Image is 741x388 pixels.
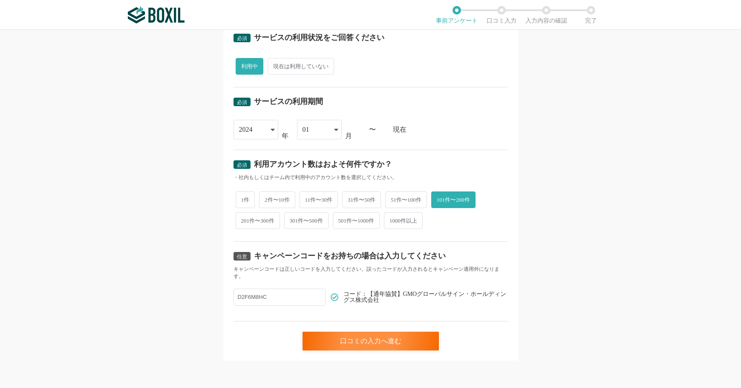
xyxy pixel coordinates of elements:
[284,212,329,229] span: 301件〜500件
[236,58,263,75] span: 利用中
[234,266,508,280] div: キャンペーンコードは正しいコードを入力してください。誤ったコードが入力されるとキャンペーン適用外になります。
[479,6,524,24] li: 口コミ入力
[342,191,381,208] span: 31件〜50件
[431,191,476,208] span: 101件〜200件
[236,191,255,208] span: 1件
[393,126,508,133] div: 現在
[254,252,446,260] div: キャンペーンコードをお持ちの場合は入力してください
[282,133,288,139] div: 年
[369,126,376,133] div: 〜
[435,6,479,24] li: 事前アンケート
[128,6,185,23] img: ボクシルSaaS_ロゴ
[385,191,427,208] span: 51件〜100件
[303,332,439,350] div: 口コミの入力へ進む
[333,212,380,229] span: 501件〜1000件
[345,133,352,139] div: 月
[237,35,247,41] span: 必須
[268,58,334,75] span: 現在は利用していない
[384,212,423,229] span: 1000件以上
[524,6,569,24] li: 入力内容の確認
[303,120,309,139] div: 01
[569,6,614,24] li: 完了
[236,212,280,229] span: 201件〜300件
[237,162,247,168] span: 必須
[254,34,384,41] div: サービスの利用状況をご回答ください
[300,191,338,208] span: 11件〜30件
[237,99,247,105] span: 必須
[254,98,323,105] div: サービスの利用期間
[234,174,508,181] div: ・社内もしくはチーム内で利用中のアカウント数を選択してください。
[343,291,508,303] span: コード：【通年協賛】GMOグローバルサイン・ホールディングス株式会社
[237,254,247,260] span: 任意
[239,120,253,139] div: 2024
[259,191,295,208] span: 2件〜10件
[254,160,392,168] div: 利用アカウント数はおよそ何件ですか？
